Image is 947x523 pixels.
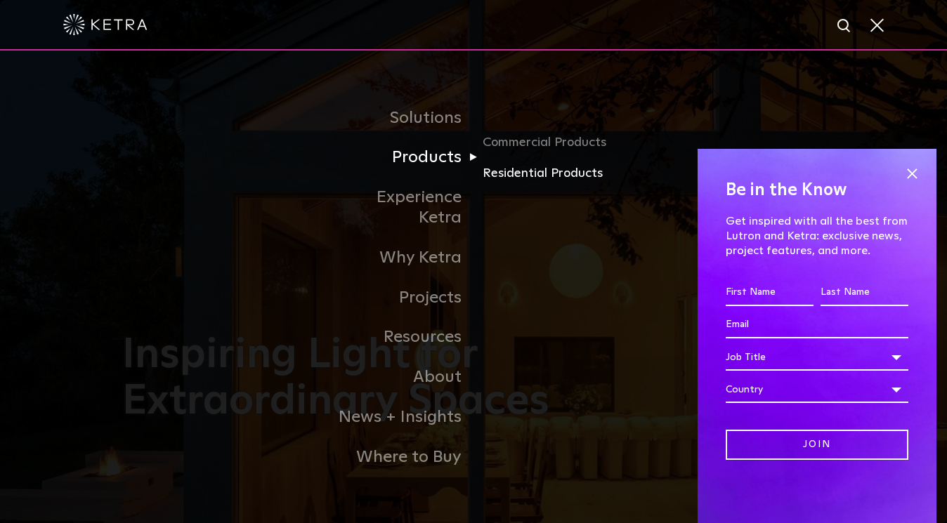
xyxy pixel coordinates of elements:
[726,430,908,460] input: Join
[329,238,473,278] a: Why Ketra
[836,18,854,35] img: search icon
[329,357,473,397] a: About
[821,279,908,306] input: Last Name
[483,163,618,183] a: Residential Products
[726,312,908,338] input: Email
[63,14,148,35] img: ketra-logo-2019-white
[726,177,908,204] h4: Be in the Know
[329,98,473,138] a: Solutions
[726,214,908,258] p: Get inspired with all the best from Lutron and Ketra: exclusive news, project features, and more.
[329,278,473,318] a: Projects
[329,437,473,477] a: Where to Buy
[329,317,473,357] a: Resources
[329,178,473,238] a: Experience Ketra
[726,279,814,306] input: First Name
[483,132,618,163] a: Commercial Products
[329,138,473,178] a: Products
[329,98,618,477] div: Navigation Menu
[726,344,908,371] div: Job Title
[329,397,473,437] a: News + Insights
[726,376,908,403] div: Country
